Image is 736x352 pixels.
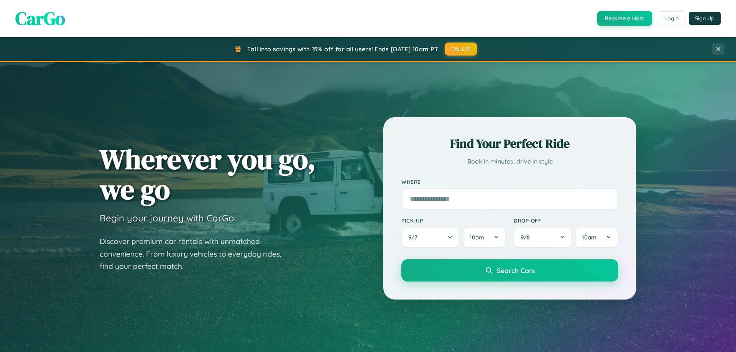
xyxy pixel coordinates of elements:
[521,234,534,241] span: 9 / 8
[597,11,652,26] button: Become a Host
[100,144,316,205] h1: Wherever you go, we go
[100,212,234,224] h3: Begin your journey with CarGo
[401,178,618,185] label: Where
[582,234,596,241] span: 10am
[401,156,618,167] p: Book in minutes, drive in style
[514,227,572,248] button: 9/8
[401,135,618,152] h2: Find Your Perfect Ride
[575,227,618,248] button: 10am
[401,217,506,224] label: Pick-up
[514,217,618,224] label: Drop-off
[445,43,477,56] button: FALL15
[497,266,535,275] span: Search Cars
[15,6,65,31] span: CarGo
[401,259,618,282] button: Search Cars
[463,227,506,248] button: 10am
[689,12,721,25] button: Sign Up
[401,227,460,248] button: 9/7
[247,45,439,53] span: Fall into savings with 15% off for all users! Ends [DATE] 10am PT.
[408,234,421,241] span: 9 / 7
[470,234,484,241] span: 10am
[658,11,685,25] button: Login
[100,235,291,273] p: Discover premium car rentals with unmatched convenience. From luxury vehicles to everyday rides, ...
